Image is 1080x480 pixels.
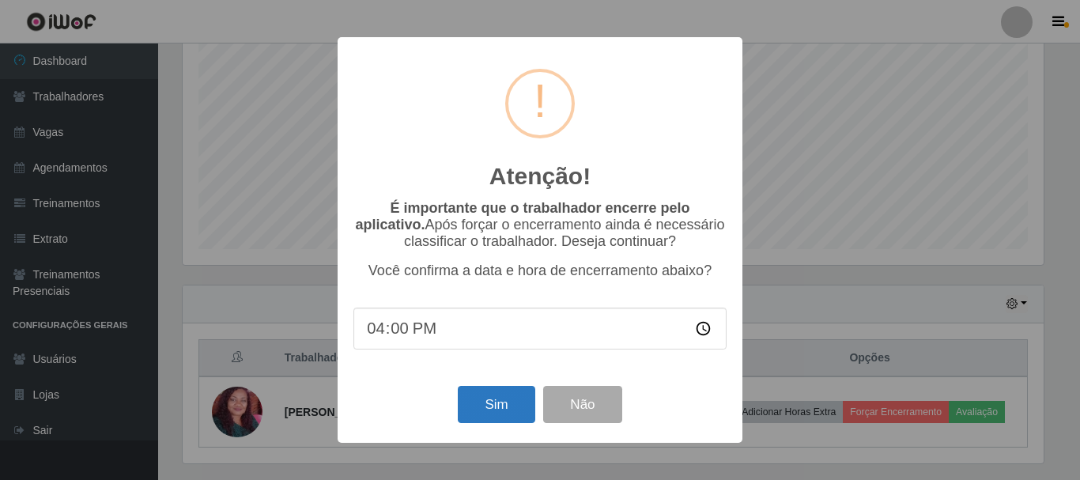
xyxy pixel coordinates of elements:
p: Você confirma a data e hora de encerramento abaixo? [353,263,727,279]
p: Após forçar o encerramento ainda é necessário classificar o trabalhador. Deseja continuar? [353,200,727,250]
b: É importante que o trabalhador encerre pelo aplicativo. [355,200,689,232]
button: Sim [458,386,534,423]
button: Não [543,386,621,423]
h2: Atenção! [489,162,591,191]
